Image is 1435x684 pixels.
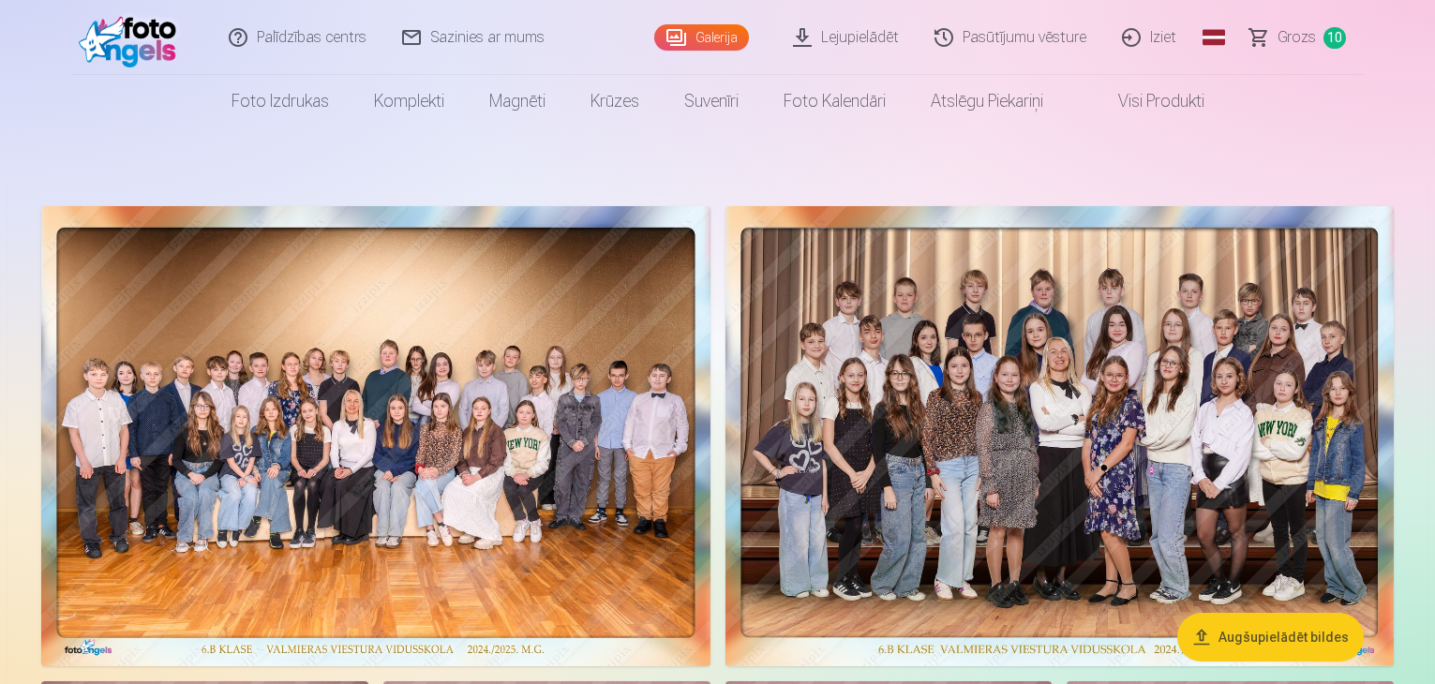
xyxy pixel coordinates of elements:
a: Visi produkti [1066,75,1227,127]
a: Magnēti [467,75,568,127]
a: Krūzes [568,75,662,127]
a: Suvenīri [662,75,761,127]
a: Galerija [654,24,749,51]
span: 10 [1323,27,1346,49]
a: Foto izdrukas [209,75,351,127]
a: Foto kalendāri [761,75,908,127]
button: Augšupielādēt bildes [1177,613,1364,662]
a: Atslēgu piekariņi [908,75,1066,127]
a: Komplekti [351,75,467,127]
span: Grozs [1278,26,1316,49]
img: /fa1 [79,7,187,67]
